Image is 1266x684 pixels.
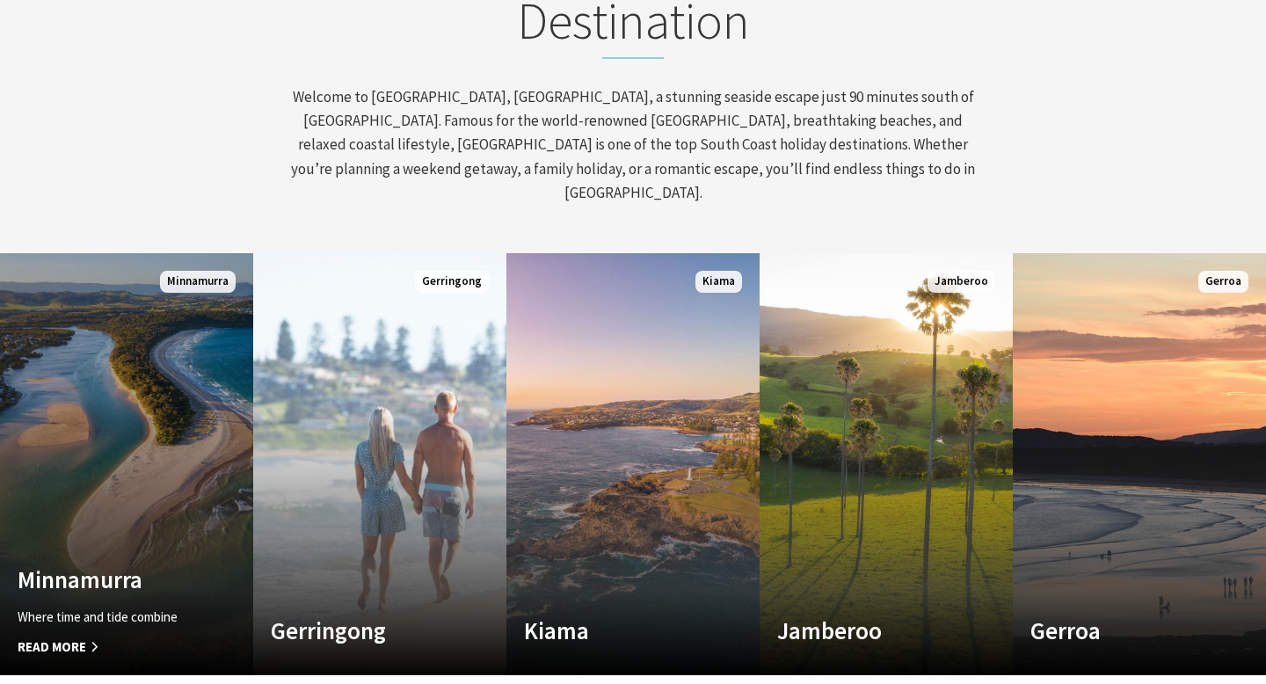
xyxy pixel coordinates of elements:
[18,607,198,628] p: Where time and tide combine
[524,616,704,644] h4: Kiama
[18,637,198,658] span: Read More
[1198,271,1248,293] span: Gerroa
[18,565,198,593] h4: Minnamurra
[760,253,1013,675] a: Custom Image Used Jamberoo Jamberoo
[928,271,995,293] span: Jamberoo
[506,253,760,675] a: Custom Image Used Kiama Kiama
[271,616,451,644] h4: Gerringong
[253,253,506,675] a: Custom Image Used Gerringong Gerringong
[1013,253,1266,675] a: Custom Image Used Gerroa Gerroa
[777,616,957,644] h4: Jamberoo
[695,271,742,293] span: Kiama
[160,271,236,293] span: Minnamurra
[1030,616,1211,644] h4: Gerroa
[415,271,489,293] span: Gerringong
[288,85,978,205] p: Welcome to [GEOGRAPHIC_DATA], [GEOGRAPHIC_DATA], a stunning seaside escape just 90 minutes south ...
